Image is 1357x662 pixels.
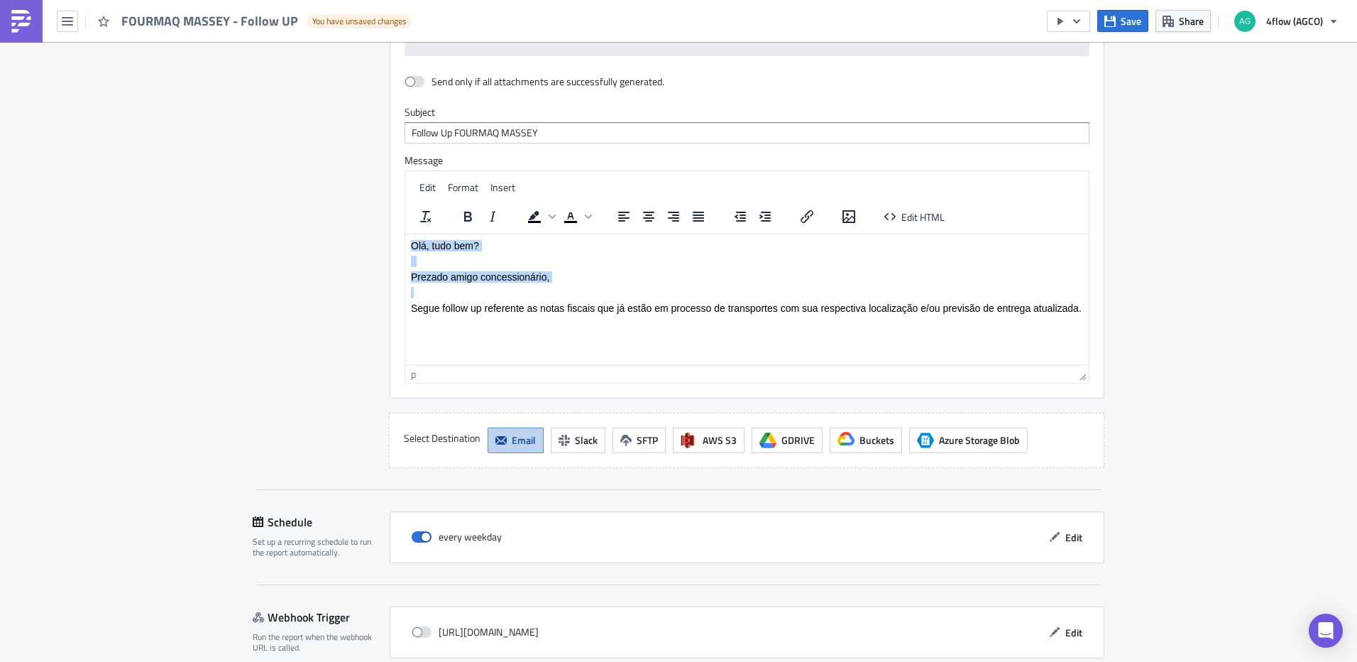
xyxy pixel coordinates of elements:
[703,433,737,447] span: AWS S3
[412,526,502,548] div: every weekday
[432,75,664,88] div: Send only if all attachments are successfully generated.
[1074,366,1089,383] div: Resize
[480,207,505,227] button: Italic
[753,207,777,227] button: Increase indent
[612,428,666,453] button: SFTP
[1309,614,1343,648] div: Open Intercom Messenger
[909,428,1028,453] button: Azure Storage BlobAzure Storage Blob
[1179,13,1204,28] span: Share
[253,536,380,558] div: Set up a recurring schedule to run the report automatically.
[488,428,544,453] button: Email
[253,607,390,628] div: Webhook Trigger
[781,433,815,447] span: GDRIVE
[837,207,861,227] button: Insert/edit image
[1097,10,1148,32] button: Save
[939,433,1020,447] span: Azure Storage Blob
[448,180,478,195] span: Format
[414,207,438,227] button: Clear formatting
[253,631,380,653] div: Run the report when the webhook URL is called.
[661,207,686,227] button: Align right
[1266,13,1323,28] span: 4flow (AGCO)
[686,207,710,227] button: Justify
[795,207,819,227] button: Insert/edit link
[411,367,416,381] div: p
[1233,9,1257,33] img: Avatar
[879,207,950,227] button: Edit HTML
[728,207,752,227] button: Decrease indent
[1155,10,1211,32] button: Share
[253,511,390,533] div: Schedule
[419,180,436,195] span: Edit
[490,180,515,195] span: Insert
[917,432,934,449] span: Azure Storage Blob
[637,433,658,447] span: SFTP
[551,428,605,453] button: Slack
[575,433,598,447] span: Slack
[673,428,745,453] button: AWS S3
[404,428,480,449] label: Select Destination
[405,234,1089,365] iframe: Rich Text Area
[637,207,661,227] button: Align center
[1065,530,1082,545] span: Edit
[1042,622,1089,644] button: Edit
[121,13,300,29] span: FOURMAQ MASSEY - Follow UP
[559,207,594,227] div: Text color
[412,622,539,643] div: [URL][DOMAIN_NAME]
[901,209,945,224] span: Edit HTML
[752,428,823,453] button: GDRIVE
[1042,526,1089,548] button: Edit
[10,10,33,33] img: PushMetrics
[830,428,902,453] button: Buckets
[456,207,480,227] button: Bold
[1065,625,1082,640] span: Edit
[1226,6,1346,37] button: 4flow (AGCO)
[859,433,894,447] span: Buckets
[405,154,1089,167] label: Message
[612,207,636,227] button: Align left
[512,433,536,447] span: Email
[522,207,558,227] div: Background color
[1121,13,1141,28] span: Save
[405,106,1089,119] label: Subject
[312,16,407,27] span: You have unsaved changes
